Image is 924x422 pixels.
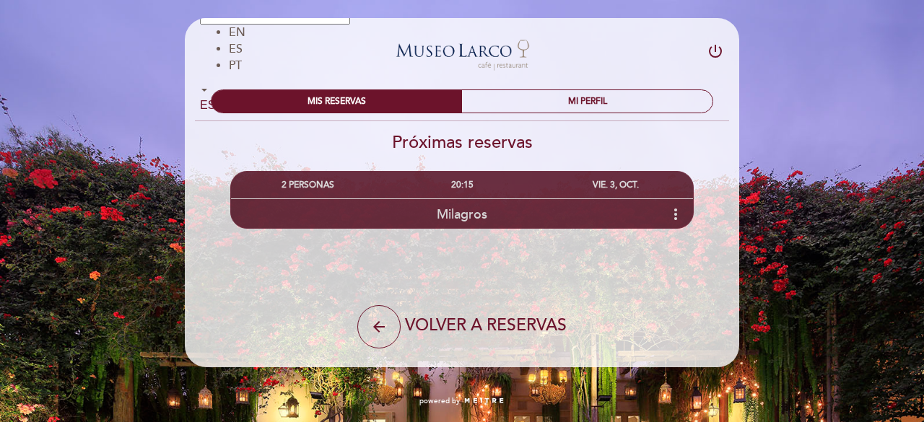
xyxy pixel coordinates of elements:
div: MI PERFIL [462,90,712,113]
span: PT [229,58,242,73]
i: arrow_back [370,318,388,335]
span: powered by [419,396,460,406]
a: Museo [PERSON_NAME][GEOGRAPHIC_DATA] - Restaurant [372,34,552,74]
div: 2 PERSONAS [231,172,385,198]
span: ES [229,42,243,56]
div: MIS RESERVAS [212,90,462,113]
span: Milagros [437,206,487,222]
img: MEITRE [463,397,505,405]
button: arrow_back [357,305,401,348]
button: power_settings_new [707,43,724,65]
i: more_vert [667,206,684,223]
i: power_settings_new [707,43,724,60]
h2: Próximas reservas [184,132,740,153]
span: EN [229,25,245,40]
div: VIE. 3, OCT. [539,172,693,198]
div: 20:15 [385,172,539,198]
span: VOLVER A RESERVAS [405,315,567,335]
a: powered by [419,396,505,406]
